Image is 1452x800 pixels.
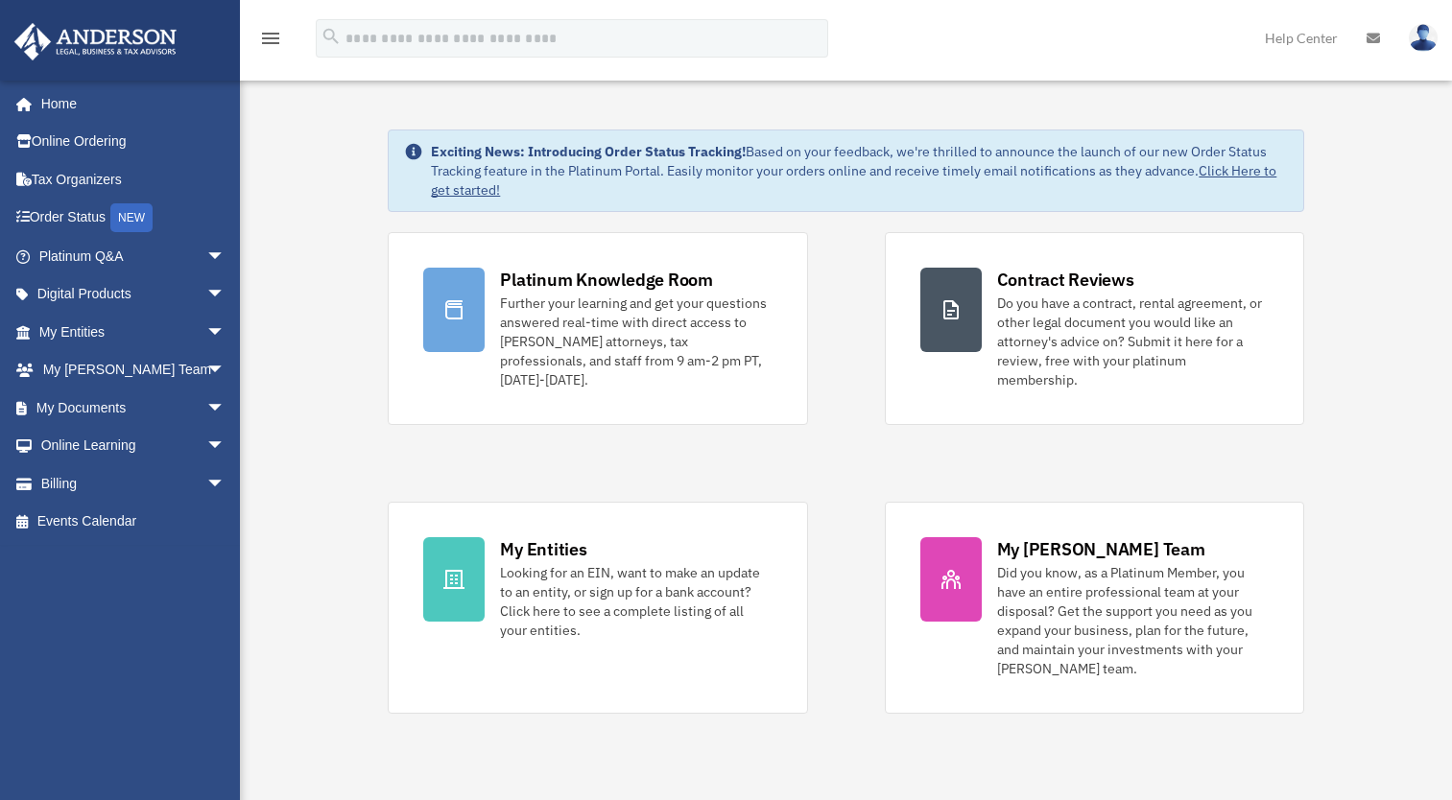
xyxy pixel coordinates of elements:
[259,34,282,50] a: menu
[388,232,807,425] a: Platinum Knowledge Room Further your learning and get your questions answered real-time with dire...
[997,537,1205,561] div: My [PERSON_NAME] Team
[13,160,254,199] a: Tax Organizers
[13,427,254,465] a: Online Learningarrow_drop_down
[431,142,1287,200] div: Based on your feedback, we're thrilled to announce the launch of our new Order Status Tracking fe...
[110,203,153,232] div: NEW
[500,268,713,292] div: Platinum Knowledge Room
[13,351,254,389] a: My [PERSON_NAME] Teamarrow_drop_down
[431,143,746,160] strong: Exciting News: Introducing Order Status Tracking!
[13,313,254,351] a: My Entitiesarrow_drop_down
[206,427,245,466] span: arrow_drop_down
[13,388,254,427] a: My Documentsarrow_drop_down
[206,464,245,504] span: arrow_drop_down
[206,351,245,390] span: arrow_drop_down
[997,563,1269,678] div: Did you know, as a Platinum Member, you have an entire professional team at your disposal? Get th...
[9,23,182,60] img: Anderson Advisors Platinum Portal
[13,199,254,238] a: Order StatusNEW
[13,464,254,503] a: Billingarrow_drop_down
[500,563,772,640] div: Looking for an EIN, want to make an update to an entity, or sign up for a bank account? Click her...
[13,503,254,541] a: Events Calendar
[321,26,342,47] i: search
[13,123,254,161] a: Online Ordering
[997,268,1134,292] div: Contract Reviews
[13,84,245,123] a: Home
[431,162,1276,199] a: Click Here to get started!
[500,294,772,389] div: Further your learning and get your questions answered real-time with direct access to [PERSON_NAM...
[13,275,254,314] a: Digital Productsarrow_drop_down
[1409,24,1438,52] img: User Pic
[13,237,254,275] a: Platinum Q&Aarrow_drop_down
[885,232,1304,425] a: Contract Reviews Do you have a contract, rental agreement, or other legal document you would like...
[500,537,586,561] div: My Entities
[885,502,1304,714] a: My [PERSON_NAME] Team Did you know, as a Platinum Member, you have an entire professional team at...
[206,313,245,352] span: arrow_drop_down
[206,388,245,428] span: arrow_drop_down
[388,502,807,714] a: My Entities Looking for an EIN, want to make an update to an entity, or sign up for a bank accoun...
[206,237,245,276] span: arrow_drop_down
[259,27,282,50] i: menu
[997,294,1269,389] div: Do you have a contract, rental agreement, or other legal document you would like an attorney's ad...
[206,275,245,315] span: arrow_drop_down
